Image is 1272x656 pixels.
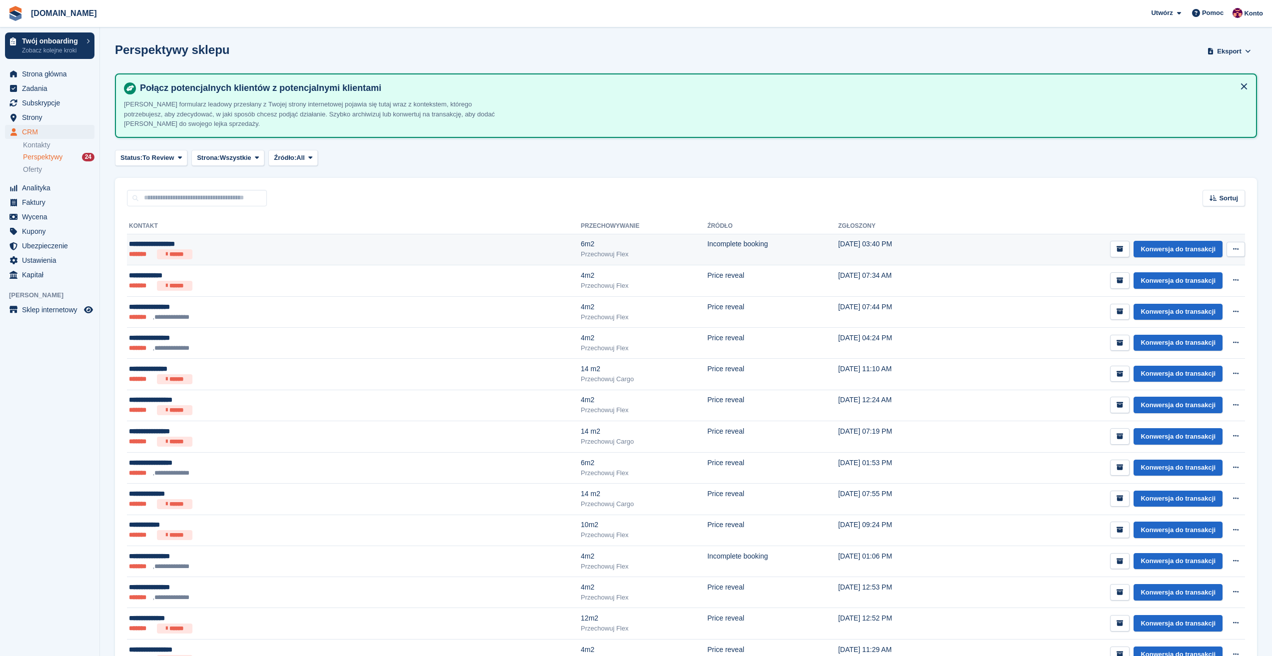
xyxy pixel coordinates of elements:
[124,99,499,129] p: [PERSON_NAME] formularz leadowy przesłany z Twojej strony internetowej pojawia się tutaj wraz z k...
[1134,491,1223,507] a: Konwersja do transakcji
[220,153,251,163] span: Wszystkie
[23,140,94,150] a: Kontakty
[115,43,229,56] h1: Perspektywy sklepu
[22,239,82,253] span: Ubezpieczenie
[5,110,94,124] a: menu
[838,483,955,515] td: [DATE] 07:55 PM
[581,520,707,530] div: 10m2
[1244,8,1263,18] span: Konto
[581,489,707,499] div: 14 m2
[581,312,707,322] div: Przechowuj Flex
[838,608,955,640] td: [DATE] 12:52 PM
[581,302,707,312] div: 4m2
[22,46,81,55] p: Zobacz kolejne kroki
[9,290,99,300] span: [PERSON_NAME]
[581,458,707,468] div: 6m2
[838,218,955,234] th: Zgłoszony
[22,268,82,282] span: Kapitał
[22,303,82,317] span: Sklep internetowy
[581,374,707,384] div: Przechowuj Cargo
[838,546,955,577] td: [DATE] 01:06 PM
[581,582,707,593] div: 4m2
[23,152,94,162] a: Perspektywy 24
[191,150,264,166] button: Strona: Wszystkie
[707,577,838,608] td: Price reveal
[581,281,707,291] div: Przechowuj Flex
[581,333,707,343] div: 4m2
[1134,397,1223,413] a: Konwersja do transakcji
[1206,43,1253,59] button: Eksport
[1134,428,1223,445] a: Konwersja do transakcji
[581,426,707,437] div: 14 m2
[581,468,707,478] div: Przechowuj Flex
[707,483,838,515] td: Price reveal
[5,239,94,253] a: menu
[5,32,94,59] a: Twój onboarding Zobacz kolejne kroki
[1134,615,1223,632] a: Konwersja do transakcji
[581,239,707,249] div: 6m2
[581,593,707,603] div: Przechowuj Flex
[1202,8,1224,18] span: Pomoc
[22,181,82,195] span: Analityka
[838,577,955,608] td: [DATE] 12:53 PM
[274,153,296,163] span: Źródło:
[581,530,707,540] div: Przechowuj Flex
[22,224,82,238] span: Kupony
[1134,584,1223,601] a: Konwersja do transakcji
[707,296,838,327] td: Price reveal
[838,327,955,358] td: [DATE] 04:24 PM
[22,96,82,110] span: Subskrypcje
[197,153,220,163] span: Strona:
[127,218,581,234] th: Kontakt
[1134,522,1223,538] a: Konwersja do transakcji
[5,181,94,195] a: menu
[82,153,94,161] div: 24
[1134,553,1223,570] a: Konwersja do transakcji
[581,218,707,234] th: Przechowywanie
[142,153,174,163] span: To Review
[581,562,707,572] div: Przechowuj Flex
[838,296,955,327] td: [DATE] 07:44 PM
[296,153,305,163] span: All
[22,125,82,139] span: CRM
[22,110,82,124] span: Strony
[5,96,94,110] a: menu
[136,82,1248,94] h4: Połącz potencjalnych klientów z potencjalnymi klientami
[115,150,187,166] button: Status: To Review
[1151,8,1173,18] span: Utwórz
[838,359,955,390] td: [DATE] 11:10 AM
[838,421,955,453] td: [DATE] 07:19 PM
[82,304,94,316] a: Podgląd sklepu
[707,390,838,421] td: Price reveal
[1134,460,1223,476] a: Konwersja do transakcji
[838,390,955,421] td: [DATE] 12:24 AM
[707,421,838,453] td: Price reveal
[707,608,838,640] td: Price reveal
[581,405,707,415] div: Przechowuj Flex
[22,195,82,209] span: Faktury
[581,499,707,509] div: Przechowuj Cargo
[23,152,62,162] span: Perspektywy
[1134,304,1223,320] a: Konwersja do transakcji
[5,210,94,224] a: menu
[5,268,94,282] a: menu
[5,253,94,267] a: menu
[1134,335,1223,351] a: Konwersja do transakcji
[581,551,707,562] div: 4m2
[581,395,707,405] div: 4m2
[1217,46,1241,56] span: Eksport
[707,359,838,390] td: Price reveal
[1134,241,1223,257] a: Konwersja do transakcji
[5,303,94,317] a: menu
[1219,193,1238,203] span: Sortuj
[5,125,94,139] a: menu
[23,165,42,174] span: Oferty
[22,67,82,81] span: Strona główna
[5,81,94,95] a: menu
[5,224,94,238] a: menu
[581,645,707,655] div: 4m2
[707,218,838,234] th: Źródło
[27,5,101,21] a: [DOMAIN_NAME]
[838,234,955,265] td: [DATE] 03:40 PM
[581,364,707,374] div: 14 m2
